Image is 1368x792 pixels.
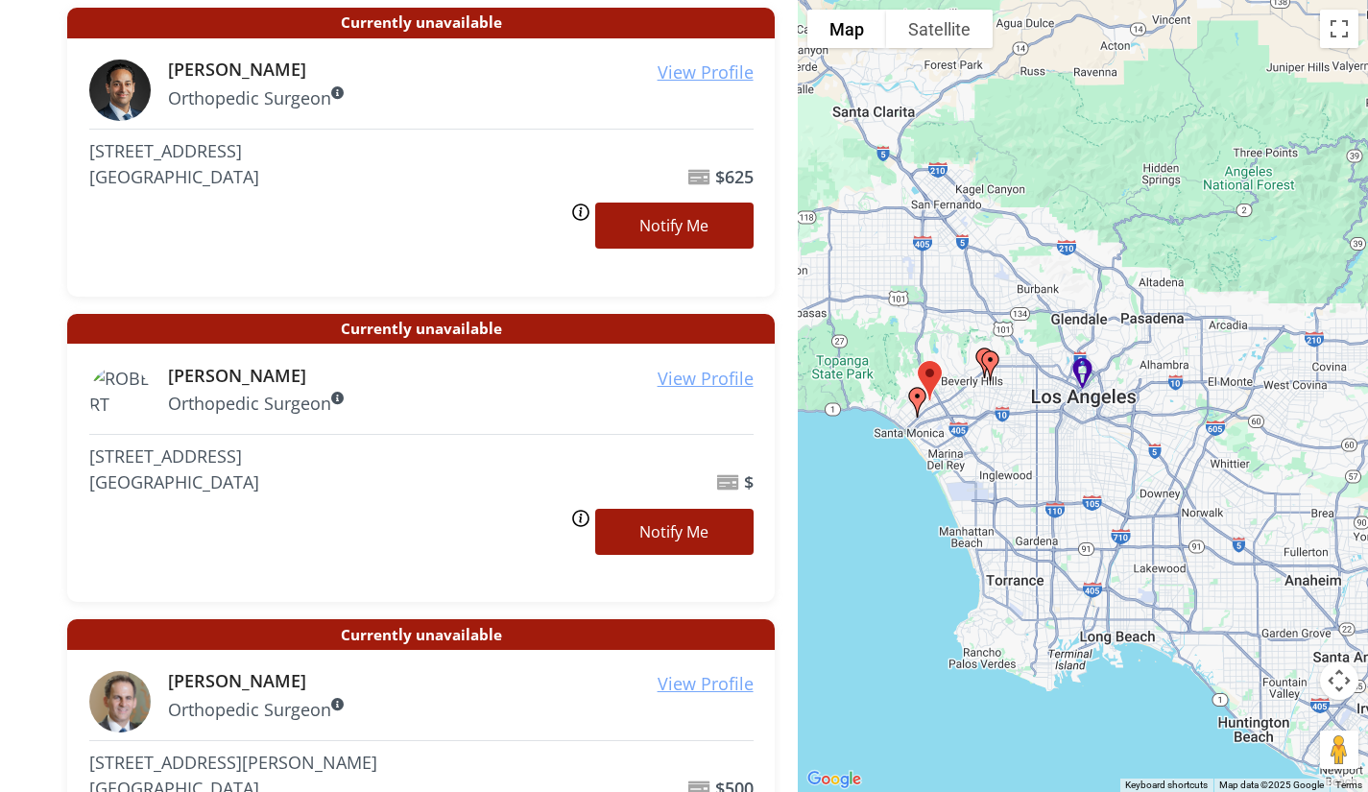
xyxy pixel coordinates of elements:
p: Orthopedic Surgeon [168,697,754,723]
button: Drag Pegman onto the map to open Street View [1320,731,1358,769]
u: View Profile [658,672,754,695]
a: View Profile [658,60,754,85]
img: info.svg [571,509,590,528]
h6: [PERSON_NAME] [168,366,754,387]
h6: [PERSON_NAME] [168,671,754,692]
a: View Profile [658,366,754,392]
span: Currently unavailable [67,619,775,650]
span: Currently unavailable [67,8,775,38]
img: info.svg [571,203,590,222]
img: ROBERT [89,366,151,427]
span: Map data ©2025 Google [1219,780,1324,790]
button: Toggle fullscreen view [1320,10,1358,48]
h6: [PERSON_NAME] [168,60,754,81]
u: View Profile [658,60,754,84]
button: Map camera controls [1320,661,1358,700]
a: View Profile [658,671,754,697]
address: [STREET_ADDRESS] [GEOGRAPHIC_DATA] [89,138,563,190]
p: Orthopedic Surgeon [168,85,754,111]
p: Orthopedic Surgeon [168,391,754,417]
a: Terms [1335,780,1362,790]
address: [STREET_ADDRESS] [GEOGRAPHIC_DATA] [89,444,563,495]
a: Open this area in Google Maps (opens a new window) [803,767,866,792]
button: Keyboard shortcuts [1125,779,1208,792]
b: $625 [715,165,754,188]
img: Babak [89,60,151,121]
b: $ [744,470,754,493]
img: Google [803,767,866,792]
button: Show satellite imagery [886,10,993,48]
u: View Profile [658,367,754,390]
img: Douglas [89,671,151,732]
a: Notify Me [595,509,754,555]
a: Notify Me [595,203,754,249]
span: Currently unavailable [67,314,775,345]
button: Show street map [807,10,886,48]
